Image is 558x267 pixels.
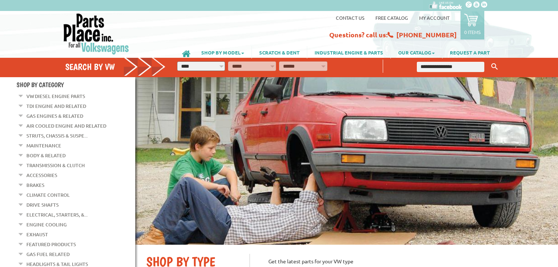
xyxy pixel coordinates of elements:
[26,131,88,140] a: Struts, Chassis & Suspe...
[26,121,106,131] a: Air Cooled Engine and Related
[489,61,500,73] button: Keyword Search
[26,151,66,160] a: Body & Related
[26,240,76,249] a: Featured Products
[26,220,67,229] a: Engine Cooling
[375,15,408,21] a: Free Catalog
[63,13,130,55] img: Parts Place Inc!
[26,200,59,210] a: Drive Shafts
[65,61,166,72] h4: Search by VW
[252,46,307,59] a: SCRATCH & DENT
[194,46,252,59] a: SHOP BY MODEL
[464,29,481,35] p: 0 items
[135,77,558,245] img: First slide [900x500]
[307,46,390,59] a: INDUSTRIAL ENGINE & PARTS
[26,230,48,239] a: Exhaust
[336,15,364,21] a: Contact us
[26,141,61,150] a: Maintenance
[26,180,44,190] a: Brakes
[26,111,83,121] a: Gas Engines & Related
[391,46,442,59] a: OUR CATALOG
[16,81,135,89] h4: Shop By Category
[26,249,70,259] a: Gas Fuel Related
[443,46,497,59] a: REQUEST A PART
[26,210,88,219] a: Electrical, Starters, &...
[460,11,484,40] a: 0 items
[26,161,85,170] a: Transmission & Clutch
[26,101,86,111] a: TDI Engine and Related
[26,190,70,200] a: Climate Control
[419,15,449,21] a: My Account
[26,91,85,101] a: VW Diesel Engine Parts
[26,170,57,180] a: Accessories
